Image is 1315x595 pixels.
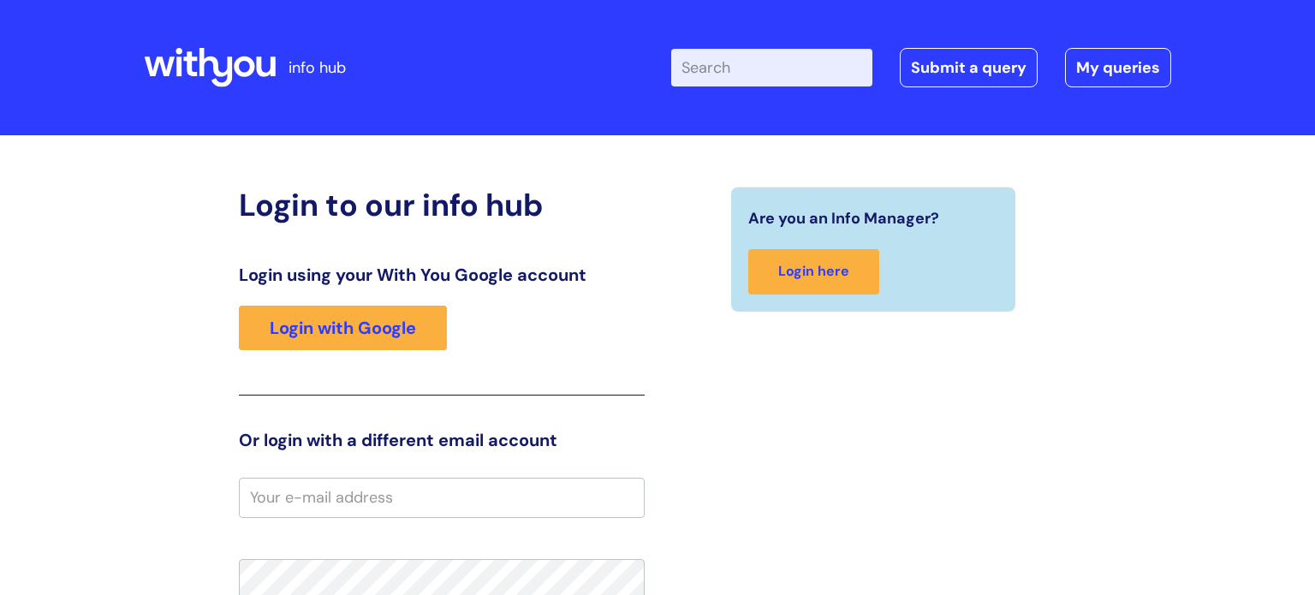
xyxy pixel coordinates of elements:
input: Your e-mail address [239,478,645,517]
span: Are you an Info Manager? [748,205,939,232]
a: Submit a query [900,48,1038,87]
p: info hub [289,54,346,81]
h3: Login using your With You Google account [239,265,645,285]
h2: Login to our info hub [239,187,645,223]
a: Login here [748,249,879,295]
h3: Or login with a different email account [239,430,645,450]
a: My queries [1065,48,1171,87]
input: Search [671,49,872,86]
a: Login with Google [239,306,447,350]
